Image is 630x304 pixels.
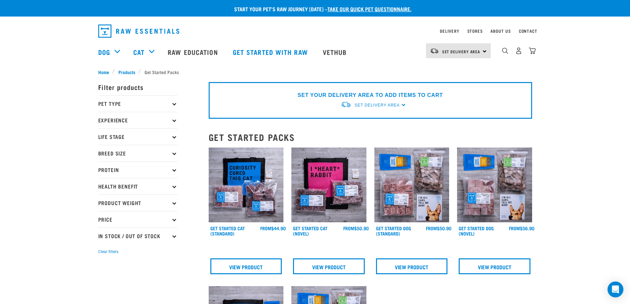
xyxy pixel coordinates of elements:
span: FROM [426,227,437,229]
p: Experience [98,112,178,128]
img: home-icon@2x.png [529,47,536,54]
h2: Get Started Packs [209,132,532,142]
span: Products [118,68,135,75]
span: Home [98,68,109,75]
a: Vethub [316,39,355,65]
div: $50.90 [343,226,369,231]
a: About Us [490,30,511,32]
a: View Product [376,258,448,274]
p: Life Stage [98,128,178,145]
a: Stores [467,30,483,32]
a: Get Started Dog (Novel) [459,227,494,235]
div: Open Intercom Messenger [608,282,623,297]
img: user.png [515,47,522,54]
span: FROM [509,227,520,229]
p: SET YOUR DELIVERY AREA TO ADD ITEMS TO CART [298,91,443,99]
a: Dog [98,47,110,57]
a: Products [115,68,139,75]
button: Clear filters [98,249,118,255]
a: Delivery [440,30,459,32]
nav: dropdown navigation [93,22,537,40]
span: FROM [343,227,354,229]
a: Cat [133,47,145,57]
p: Protein [98,161,178,178]
img: NSP Dog Standard Update [374,148,449,223]
span: FROM [260,227,271,229]
a: Raw Education [161,39,226,65]
span: Set Delivery Area [442,50,481,53]
p: Pet Type [98,95,178,112]
nav: breadcrumbs [98,68,532,75]
div: $44.90 [260,226,286,231]
img: Raw Essentials Logo [98,24,179,38]
a: View Product [210,258,282,274]
img: home-icon-1@2x.png [502,48,508,54]
div: $50.90 [426,226,451,231]
p: Filter products [98,79,178,95]
a: Get Started Cat (Standard) [210,227,245,235]
img: van-moving.png [341,101,351,108]
span: Set Delivery Area [355,103,399,108]
p: In Stock / Out Of Stock [98,228,178,244]
img: NSP Dog Novel Update [457,148,532,223]
img: Assortment Of Raw Essential Products For Cats Including, Blue And Black Tote Bag With "Curiosity ... [209,148,284,223]
img: van-moving.png [430,48,439,54]
a: Home [98,68,113,75]
a: View Product [459,258,530,274]
p: Price [98,211,178,228]
div: $56.90 [509,226,534,231]
a: View Product [293,258,365,274]
img: Assortment Of Raw Essential Products For Cats Including, Pink And Black Tote Bag With "I *Heart* ... [291,148,366,223]
a: Get Started Dog (Standard) [376,227,411,235]
p: Breed Size [98,145,178,161]
a: Get started with Raw [226,39,316,65]
a: take our quick pet questionnaire. [327,7,411,10]
p: Product Weight [98,195,178,211]
a: Contact [519,30,537,32]
p: Health Benefit [98,178,178,195]
a: Get Started Cat (Novel) [293,227,327,235]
